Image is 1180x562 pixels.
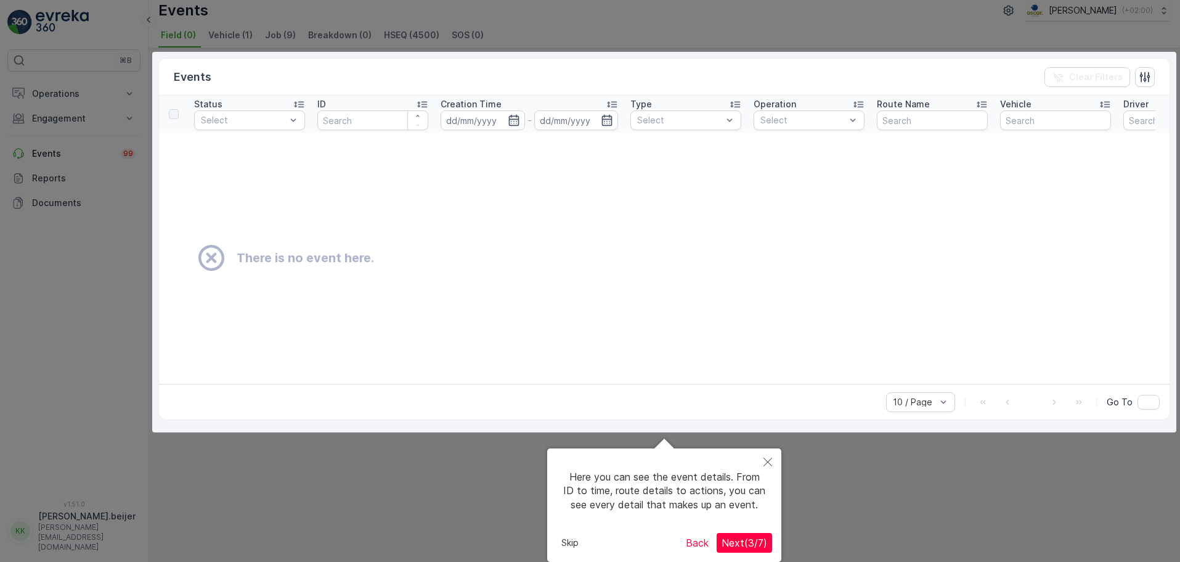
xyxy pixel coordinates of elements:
[547,448,781,562] div: Here you can see the event details. From ID to time, route details to actions, you can see every ...
[556,534,584,552] button: Skip
[556,458,772,524] div: Here you can see the event details. From ID to time, route details to actions, you can see every ...
[681,533,714,553] button: Back
[717,533,772,553] button: Next
[754,448,781,477] button: Close
[722,537,767,549] span: Next ( 3 / 7 )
